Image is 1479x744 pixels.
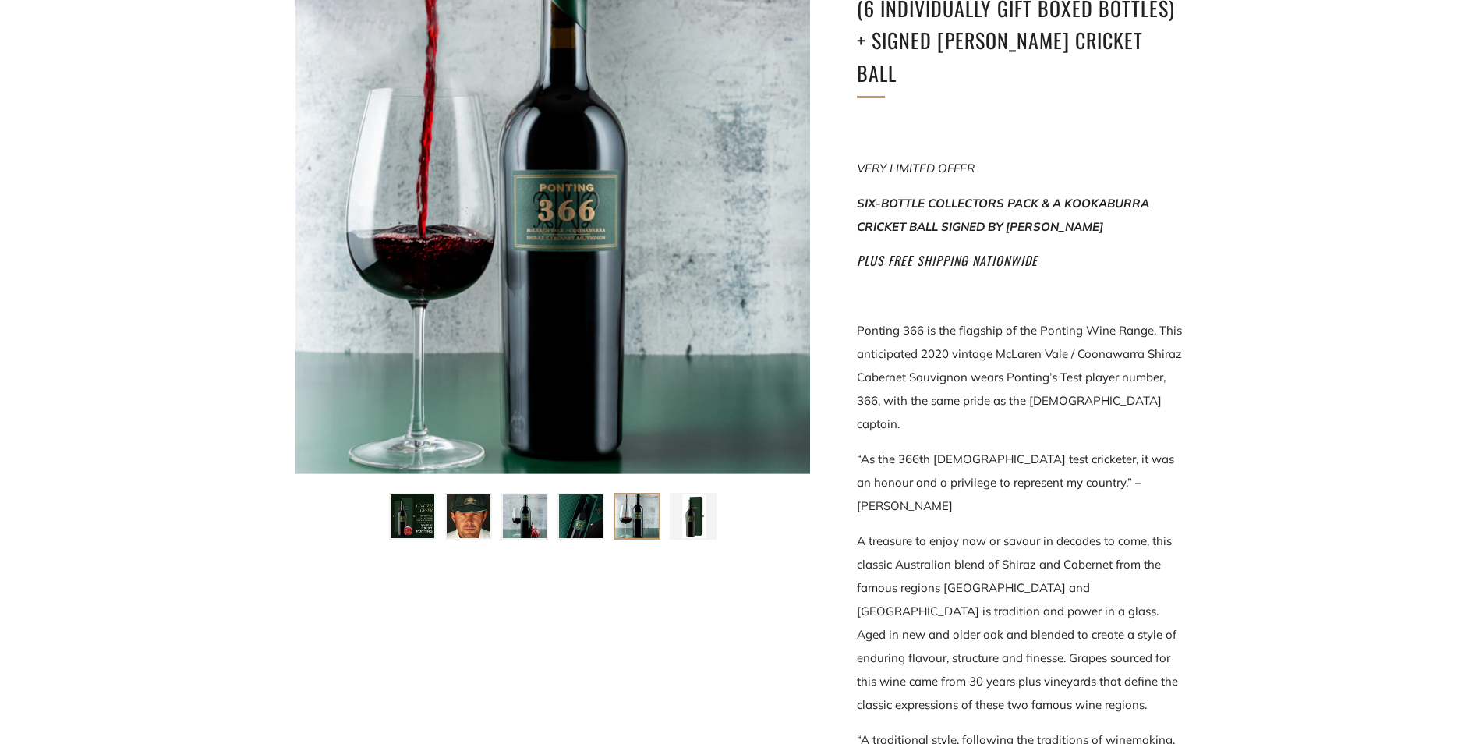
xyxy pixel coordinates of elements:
button: Load image into Gallery viewer, Ponting &#39;366&#39; Shiraz Cabernet 2020 (6 individually gift b... [614,493,660,540]
img: Load image into Gallery viewer, Ponting &#39;366&#39; Shiraz Cabernet 2020 (6 individually gift b... [615,494,659,538]
p: A treasure to enjoy now or savour in decades to come, this classic Australian blend of Shiraz and... [857,530,1184,717]
img: Load image into Gallery viewer, Ponting &#39;366&#39; Shiraz Cabernet 2020 (6 individually gift b... [503,494,547,538]
em: PLUS FREE SHIPPING NATIONWIDE [857,251,1038,270]
em: SIX-BOTTLE COLLECTORS PACK & A KOOKABURRA CRICKET BALL SIGNED BY [PERSON_NAME] [857,196,1149,234]
img: Load image into Gallery viewer, Ponting &#39;366&#39; Shiraz Cabernet 2020 (6 individually gift b... [671,494,715,538]
span: represent my country.” – [PERSON_NAME] [857,475,1141,513]
img: Load image into Gallery viewer, Ponting &#39;366&#39; Shiraz Cabernet 2020 (6 individually gift b... [447,494,490,538]
span: “As the 366th [DEMOGRAPHIC_DATA] test cricketer, it was an honour and a privilege to [857,452,1174,490]
img: Load image into Gallery viewer, Ponting &#39;366&#39; Shiraz Cabernet 2020 (6 individually gift b... [391,494,434,538]
span: Ponting 366 is the flagship of the Ponting Wine Range. This anticipated 2020 vintage McLaren Vale... [857,323,1182,431]
img: Load image into Gallery viewer, Ponting &#39;366&#39; Shiraz Cabernet 2020 (6 individually gift b... [559,494,603,538]
em: VERY LIMITED OFFER [857,161,975,175]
